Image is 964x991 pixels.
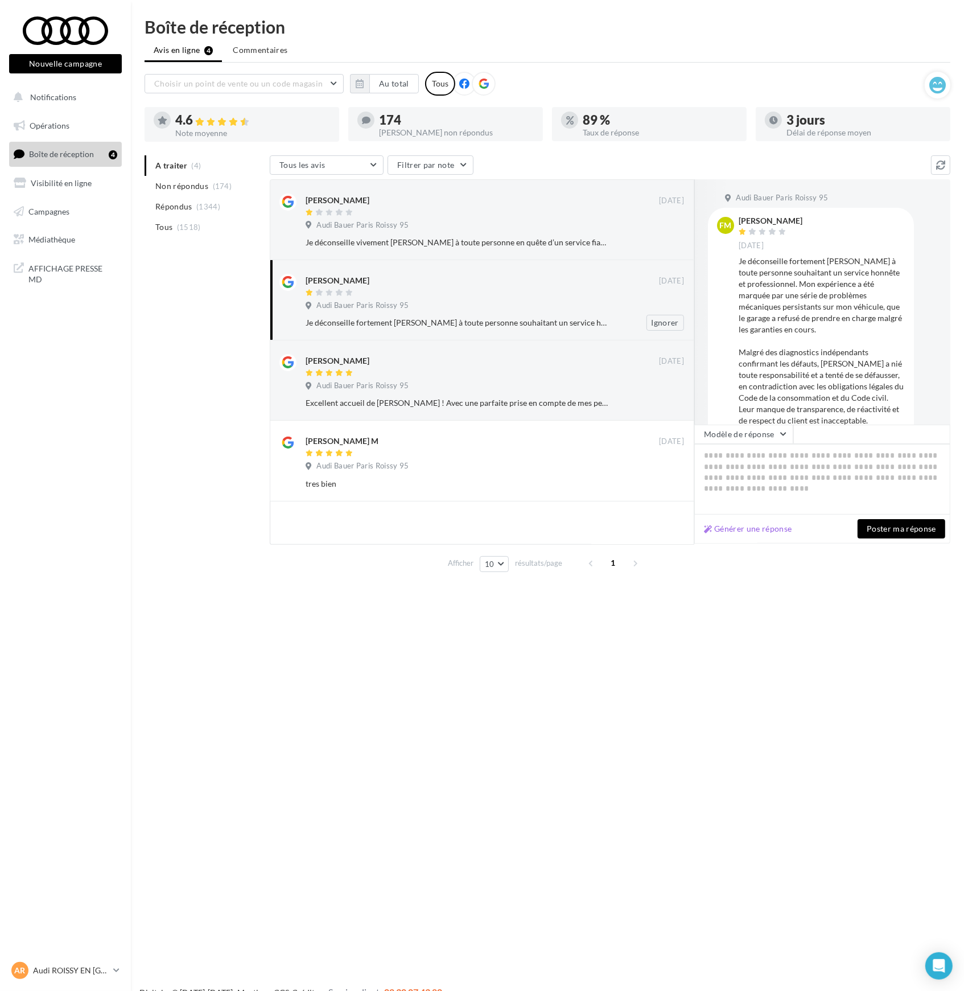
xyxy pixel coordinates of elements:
span: AFFICHAGE PRESSE MD [28,261,117,285]
span: Audi Bauer Paris Roissy 95 [316,220,409,231]
button: Nouvelle campagne [9,54,122,73]
span: Campagnes [28,206,69,216]
div: Je déconseille fortement [PERSON_NAME] à toute personne souhaitant un service honnête et professi... [306,317,610,328]
div: [PERSON_NAME] [306,195,369,206]
div: Open Intercom Messenger [925,952,953,980]
div: Excellent accueil de [PERSON_NAME] ! Avec une parfaite prise en compte de mes petits problèmes [306,397,610,409]
span: Opérations [30,121,69,130]
div: Tous [425,72,455,96]
span: Afficher [448,558,473,569]
button: Au total [350,74,419,93]
a: Campagnes [7,200,124,224]
div: 4.6 [175,114,330,127]
a: Visibilité en ligne [7,171,124,195]
span: Choisir un point de vente ou un code magasin [154,79,323,88]
div: [PERSON_NAME] M [306,435,378,447]
span: 10 [485,560,495,569]
p: Audi ROISSY EN [GEOGRAPHIC_DATA] [33,965,109,976]
div: [PERSON_NAME] non répondus [379,129,534,137]
div: [PERSON_NAME] [306,275,369,286]
span: Audi Bauer Paris Roissy 95 [316,461,409,471]
button: Poster ma réponse [858,519,945,538]
div: Je déconseille fortement [PERSON_NAME] à toute personne souhaitant un service honnête et professi... [739,256,905,483]
button: Filtrer par note [388,155,473,175]
span: Audi Bauer Paris Roissy 95 [316,381,409,391]
button: Notifications [7,85,120,109]
div: Taux de réponse [583,129,738,137]
div: 4 [109,150,117,159]
div: 174 [379,114,534,126]
span: Commentaires [233,44,287,56]
span: résultats/page [515,558,562,569]
span: [DATE] [659,437,684,447]
a: Médiathèque [7,228,124,252]
span: Audi Bauer Paris Roissy 95 [316,301,409,311]
button: Choisir un point de vente ou un code magasin [145,74,344,93]
button: Au total [369,74,419,93]
span: Visibilité en ligne [31,178,92,188]
span: Répondus [155,201,192,212]
a: AFFICHAGE PRESSE MD [7,256,124,290]
div: [PERSON_NAME] [739,217,802,225]
span: Médiathèque [28,235,75,244]
span: [DATE] [659,196,684,206]
button: Ignorer [646,315,684,331]
div: Délai de réponse moyen [786,129,941,137]
button: Tous les avis [270,155,384,175]
span: FM [720,220,732,231]
span: (1344) [196,202,220,211]
span: 1 [604,554,623,572]
span: Boîte de réception [29,149,94,159]
span: Tous les avis [279,160,326,170]
span: Audi Bauer Paris Roissy 95 [736,193,828,203]
span: (1518) [177,223,201,232]
span: Non répondus [155,180,208,192]
div: Note moyenne [175,129,330,137]
button: 10 [480,556,509,572]
a: Boîte de réception4 [7,142,124,166]
span: [DATE] [659,276,684,286]
div: 89 % [583,114,738,126]
button: Modèle de réponse [694,425,793,444]
div: Je déconseille vivement [PERSON_NAME] à toute personne en quête d’un service fiable et respectueu... [306,237,610,248]
span: (174) [213,182,232,191]
span: [DATE] [659,356,684,367]
a: AR Audi ROISSY EN [GEOGRAPHIC_DATA] [9,960,122,981]
button: Générer une réponse [699,522,797,536]
span: [DATE] [739,241,764,251]
div: tres bien [306,478,610,490]
div: 3 jours [786,114,941,126]
span: AR [15,965,26,976]
div: [PERSON_NAME] [306,355,369,367]
span: Tous [155,221,172,233]
div: Boîte de réception [145,18,950,35]
span: Notifications [30,92,76,102]
a: Opérations [7,114,124,138]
